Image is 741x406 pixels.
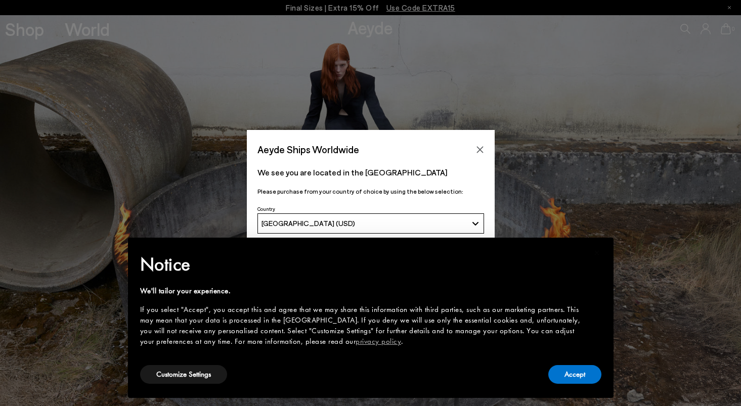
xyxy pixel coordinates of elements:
[257,141,359,158] span: Aeyde Ships Worldwide
[257,187,484,196] p: Please purchase from your country of choice by using the below selection:
[594,245,600,260] span: ×
[257,206,275,212] span: Country
[585,241,609,265] button: Close this notice
[548,365,601,384] button: Accept
[261,219,355,228] span: [GEOGRAPHIC_DATA] (USD)
[257,166,484,178] p: We see you are located in the [GEOGRAPHIC_DATA]
[472,142,488,157] button: Close
[140,304,585,347] div: If you select "Accept", you accept this and agree that we may share this information with third p...
[356,336,401,346] a: privacy policy
[140,286,585,296] div: We'll tailor your experience.
[140,251,585,278] h2: Notice
[140,365,227,384] button: Customize Settings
